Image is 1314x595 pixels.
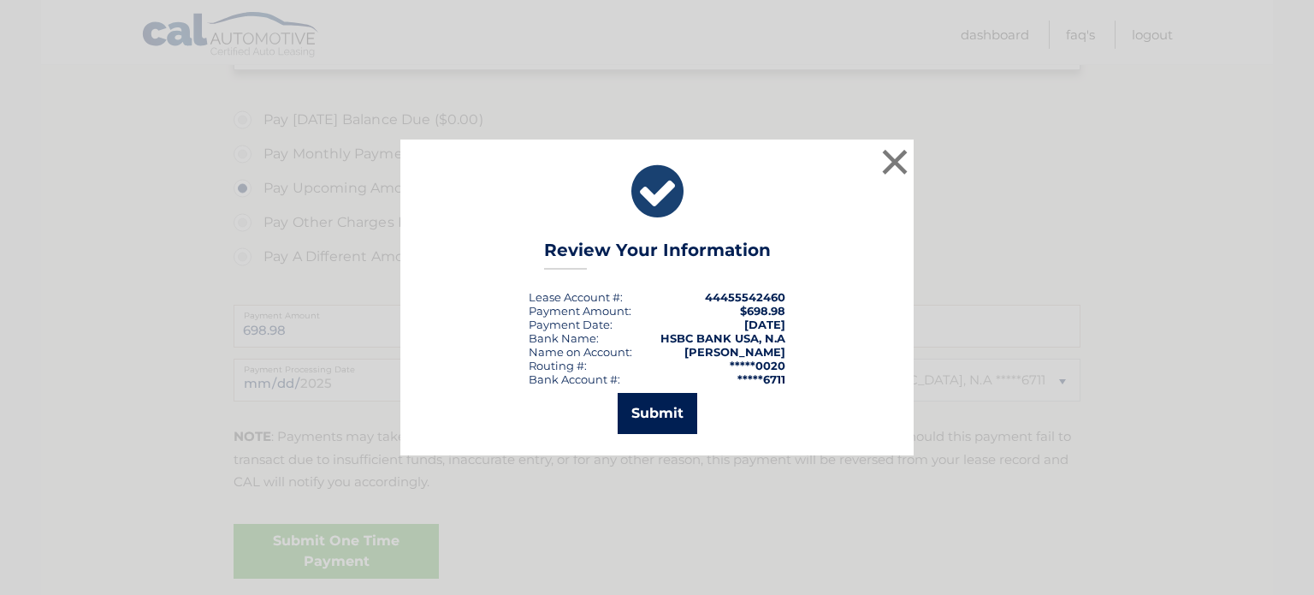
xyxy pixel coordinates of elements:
div: Routing #: [529,359,587,372]
button: × [878,145,912,179]
div: : [529,318,613,331]
div: Payment Amount: [529,304,631,318]
strong: HSBC BANK USA, N.A [660,331,785,345]
strong: 44455542460 [705,290,785,304]
button: Submit [618,393,697,434]
span: $698.98 [740,304,785,318]
div: Lease Account #: [529,290,623,304]
div: Name on Account: [529,345,632,359]
span: Payment Date [529,318,610,331]
h3: Review Your Information [544,240,771,270]
strong: [PERSON_NAME] [684,345,785,359]
div: Bank Name: [529,331,599,345]
div: Bank Account #: [529,372,620,386]
span: [DATE] [744,318,785,331]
